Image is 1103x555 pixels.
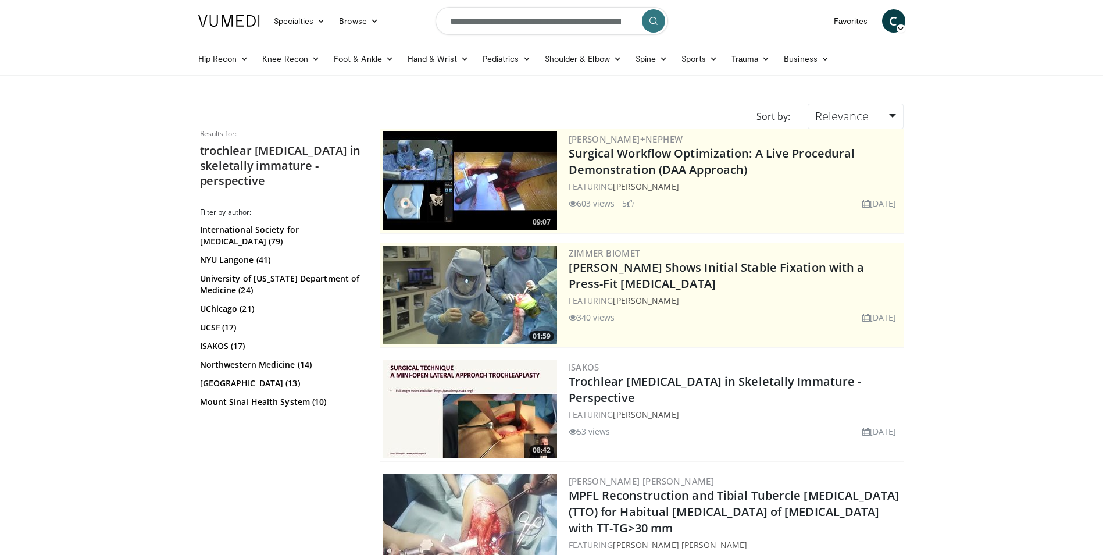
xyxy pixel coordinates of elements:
span: 09:07 [529,217,554,227]
img: 9f4a0d6b-8f18-400a-80d6-e8083e6caf7b.300x170_q85_crop-smart_upscale.jpg [383,360,557,458]
img: bcfc90b5-8c69-4b20-afee-af4c0acaf118.300x170_q85_crop-smart_upscale.jpg [383,131,557,230]
a: MPFL Reconstruction and Tibial Tubercle [MEDICAL_DATA] (TTO) for Habitual [MEDICAL_DATA] of [MEDI... [569,488,899,536]
a: Specialties [267,9,333,33]
a: Sports [674,47,724,70]
a: Knee Recon [255,47,327,70]
a: [PERSON_NAME] [613,295,679,306]
a: UChicago (21) [200,303,360,315]
a: [GEOGRAPHIC_DATA] (13) [200,378,360,389]
a: Mount Sinai Health System (10) [200,396,360,408]
a: Shoulder & Elbow [538,47,629,70]
a: ISAKOS (17) [200,340,360,352]
a: Business [777,47,836,70]
p: Results for: [200,129,363,138]
a: Favorites [827,9,875,33]
a: [PERSON_NAME] [PERSON_NAME] [569,475,715,487]
a: [PERSON_NAME] [613,181,679,192]
a: Hip Recon [191,47,256,70]
div: Sort by: [748,104,799,129]
span: 08:42 [529,445,554,456]
img: VuMedi Logo [198,15,260,27]
a: NYU Langone (41) [200,254,360,266]
div: FEATURING [569,539,901,551]
h2: trochlear [MEDICAL_DATA] in skeletally immature - perspective [200,143,363,188]
div: FEATURING [569,294,901,307]
li: 53 views [569,425,611,437]
a: ISAKOS [569,361,599,373]
h3: Filter by author: [200,208,363,217]
div: FEATURING [569,180,901,193]
a: Spine [629,47,674,70]
a: Northwestern Medicine (14) [200,359,360,371]
a: International Society for [MEDICAL_DATA] (79) [200,224,360,247]
a: 09:07 [383,131,557,230]
li: [DATE] [862,425,897,437]
span: Relevance [815,108,869,124]
a: Hand & Wrist [401,47,476,70]
a: Zimmer Biomet [569,247,640,259]
a: [PERSON_NAME] [PERSON_NAME] [613,539,747,550]
a: 01:59 [383,246,557,344]
a: Trochlear [MEDICAL_DATA] in Skeletally Immature - Perspective [569,373,862,405]
a: Pediatrics [476,47,538,70]
a: [PERSON_NAME]+Nephew [569,133,683,145]
a: [PERSON_NAME] Shows Initial Stable Fixation with a Press-Fit [MEDICAL_DATA] [569,259,865,291]
li: 340 views [569,311,615,323]
a: Relevance [808,104,903,129]
li: 603 views [569,197,615,209]
a: C [882,9,905,33]
a: Surgical Workflow Optimization: A Live Procedural Demonstration (DAA Approach) [569,145,855,177]
a: 08:42 [383,360,557,458]
div: FEATURING [569,408,901,421]
a: Browse [332,9,385,33]
li: 5 [622,197,634,209]
input: Search topics, interventions [436,7,668,35]
span: 01:59 [529,331,554,341]
li: [DATE] [862,311,897,323]
a: Foot & Ankle [327,47,401,70]
a: University of [US_STATE] Department of Medicine (24) [200,273,360,296]
img: 6bc46ad6-b634-4876-a934-24d4e08d5fac.300x170_q85_crop-smart_upscale.jpg [383,246,557,344]
a: UCSF (17) [200,322,360,333]
li: [DATE] [862,197,897,209]
a: [PERSON_NAME] [613,409,679,420]
a: Trauma [724,47,777,70]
